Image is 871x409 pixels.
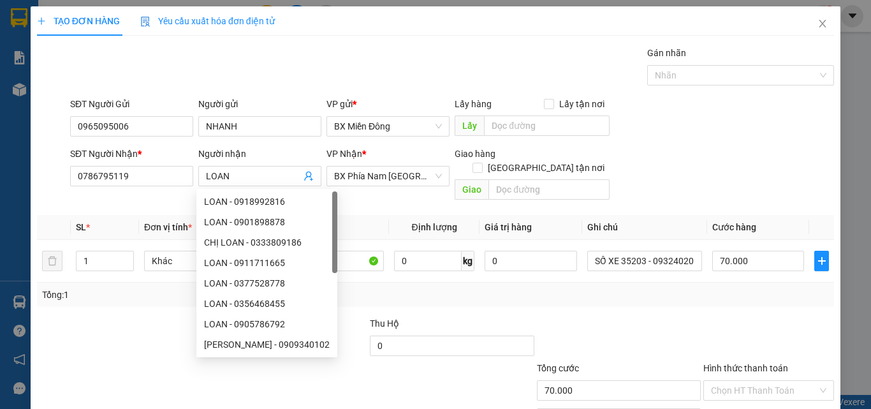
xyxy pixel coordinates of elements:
[88,54,170,96] li: VP BX Phía Nam [GEOGRAPHIC_DATA]
[484,115,610,136] input: Dọc đường
[582,215,707,240] th: Ghi chú
[712,222,756,232] span: Cước hàng
[204,195,330,209] div: LOAN - 0918992816
[488,179,610,200] input: Dọc đường
[817,19,828,29] span: close
[326,97,450,111] div: VP gửi
[455,115,484,136] span: Lấy
[196,253,337,273] div: LOAN - 0911711665
[196,314,337,334] div: LOAN - 0905786792
[70,147,193,161] div: SĐT Người Nhận
[42,288,337,302] div: Tổng: 1
[6,70,67,94] b: 339 Đinh Bộ Lĩnh, P26
[587,251,702,271] input: Ghi Chú
[196,212,337,232] div: LOAN - 0901898878
[411,222,457,232] span: Định lượng
[647,48,686,58] label: Gán nhãn
[42,251,62,271] button: delete
[455,179,488,200] span: Giao
[196,232,337,253] div: CHỊ LOAN - 0333809186
[76,222,86,232] span: SL
[326,149,362,159] span: VP Nhận
[140,16,275,26] span: Yêu cầu xuất hóa đơn điện tử
[462,251,474,271] span: kg
[6,71,15,80] span: environment
[140,17,150,27] img: icon
[204,256,330,270] div: LOAN - 0911711665
[37,17,46,26] span: plus
[204,297,330,311] div: LOAN - 0356468455
[204,215,330,229] div: LOAN - 0901898878
[144,222,192,232] span: Đơn vị tính
[152,251,251,271] span: Khác
[703,363,788,373] label: Hình thức thanh toán
[204,317,330,331] div: LOAN - 0905786792
[198,147,321,161] div: Người nhận
[483,161,610,175] span: [GEOGRAPHIC_DATA] tận nơi
[304,171,314,181] span: user-add
[554,97,610,111] span: Lấy tận nơi
[6,6,185,31] li: Cúc Tùng
[37,16,120,26] span: TẠO ĐƠN HÀNG
[196,273,337,294] div: LOAN - 0377528778
[334,167,442,186] span: BX Phía Nam Nha Trang
[485,222,532,232] span: Giá trị hàng
[70,97,193,111] div: SĐT Người Gửi
[196,334,337,355] div: TRẦN THỊ HỒNG LOAN - 0909340102
[204,276,330,290] div: LOAN - 0377528778
[198,97,321,111] div: Người gửi
[455,149,495,159] span: Giao hàng
[455,99,492,109] span: Lấy hàng
[815,256,828,266] span: plus
[805,6,840,42] button: Close
[370,318,399,329] span: Thu Hộ
[204,338,330,352] div: [PERSON_NAME] - 0909340102
[537,363,579,373] span: Tổng cước
[196,191,337,212] div: LOAN - 0918992816
[814,251,829,271] button: plus
[6,54,88,68] li: VP BX Miền Đông
[485,251,576,271] input: 0
[196,294,337,314] div: LOAN - 0356468455
[334,117,442,136] span: BX Miền Đông
[204,235,330,249] div: CHỊ LOAN - 0333809186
